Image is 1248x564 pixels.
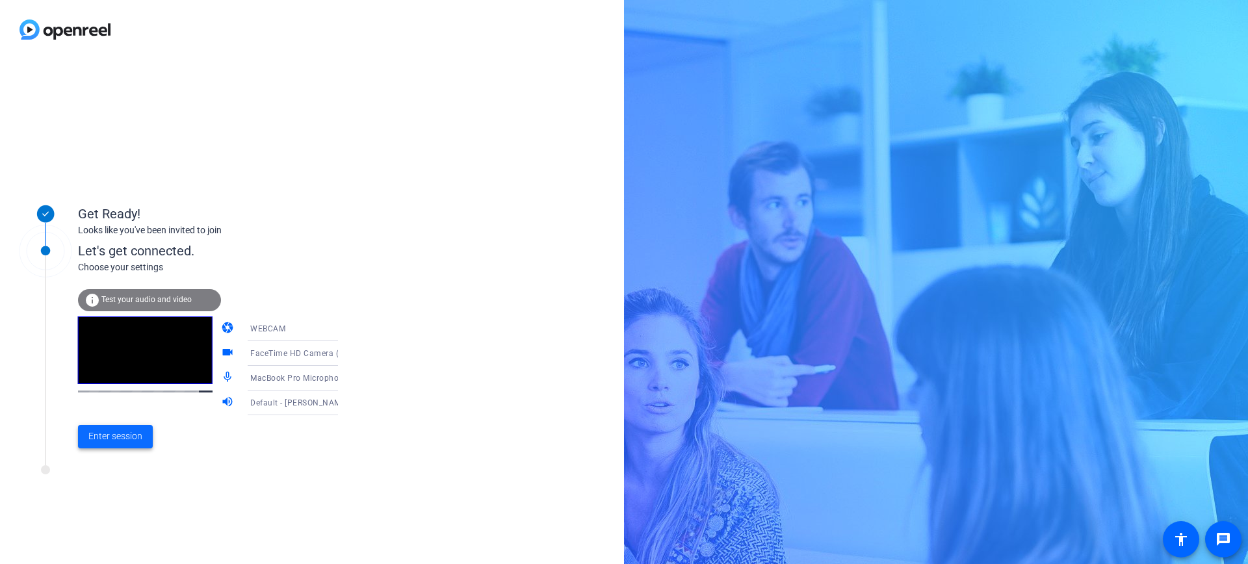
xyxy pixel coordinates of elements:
[221,346,237,361] mat-icon: videocam
[250,324,285,333] span: WEBCAM
[1215,532,1231,547] mat-icon: message
[78,425,153,448] button: Enter session
[250,397,463,407] span: Default - [PERSON_NAME]'s Pixel Buds Pro 2 (Bluetooth)
[221,321,237,337] mat-icon: camera
[101,295,192,304] span: Test your audio and video
[78,224,338,237] div: Looks like you've been invited to join
[84,292,100,308] mat-icon: info
[250,372,383,383] span: MacBook Pro Microphone (Built-in)
[221,395,237,411] mat-icon: volume_up
[78,204,338,224] div: Get Ready!
[78,241,365,261] div: Let's get connected.
[1173,532,1189,547] mat-icon: accessibility
[88,429,142,443] span: Enter session
[250,348,383,358] span: FaceTime HD Camera (3A71:F4B5)
[78,261,365,274] div: Choose your settings
[221,370,237,386] mat-icon: mic_none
